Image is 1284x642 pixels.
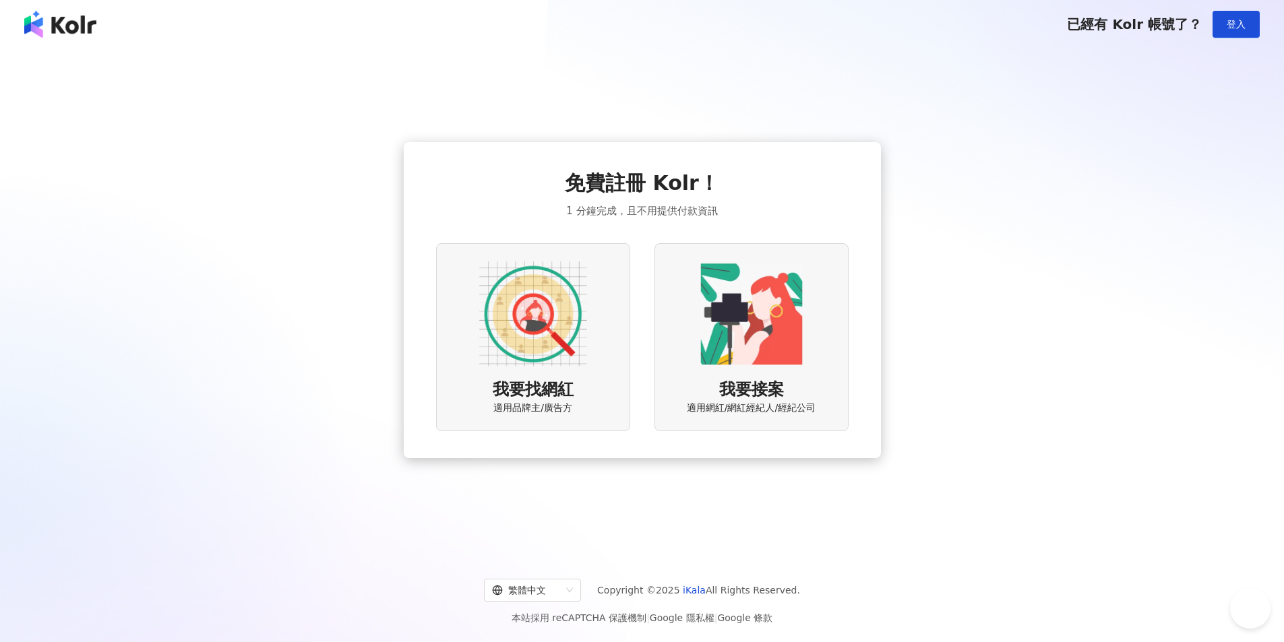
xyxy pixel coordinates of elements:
[719,379,784,402] span: 我要接案
[698,260,805,368] img: KOL identity option
[566,203,717,219] span: 1 分鐘完成，且不用提供付款資訊
[646,612,650,623] span: |
[1067,16,1202,32] span: 已經有 Kolr 帳號了？
[512,610,772,626] span: 本站採用 reCAPTCHA 保護機制
[1227,19,1246,30] span: 登入
[683,585,706,596] a: iKala
[492,579,561,601] div: 繁體中文
[597,582,800,598] span: Copyright © 2025 All Rights Reserved.
[493,402,572,415] span: 適用品牌主/廣告方
[1213,11,1260,38] button: 登入
[717,612,772,623] a: Google 條款
[714,612,718,623] span: |
[1230,588,1271,629] iframe: Help Scout Beacon - Open
[687,402,816,415] span: 適用網紅/網紅經紀人/經紀公司
[493,379,574,402] span: 我要找網紅
[565,169,719,197] span: 免費註冊 Kolr！
[24,11,96,38] img: logo
[479,260,587,368] img: AD identity option
[650,612,714,623] a: Google 隱私權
